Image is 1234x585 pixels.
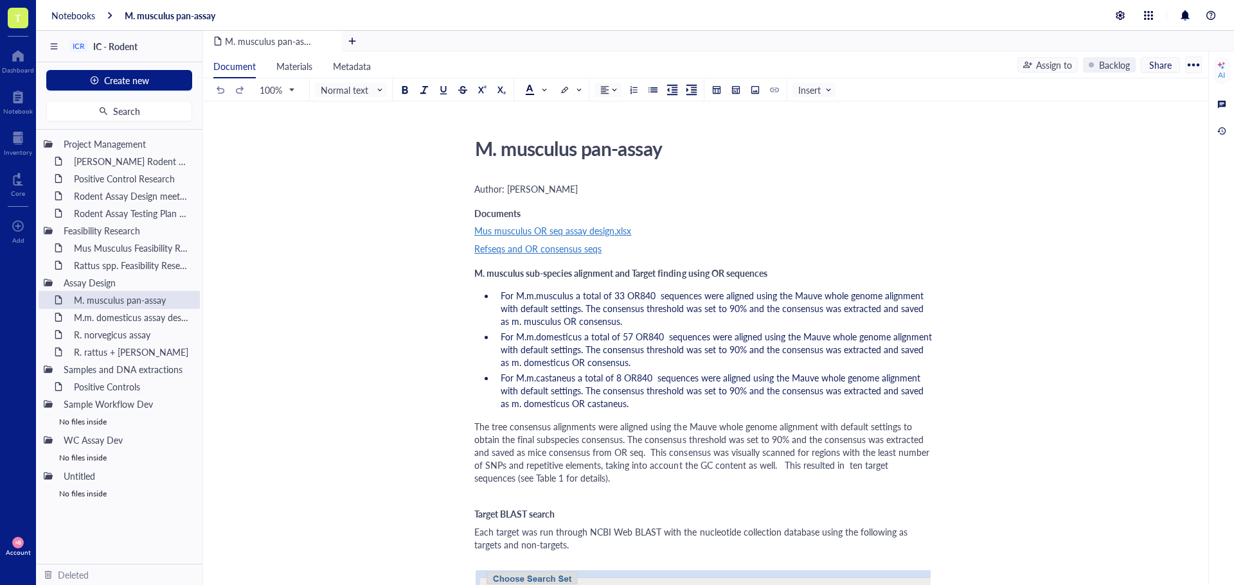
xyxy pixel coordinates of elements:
[1149,59,1172,71] span: Share
[333,60,371,73] span: Metadata
[68,170,195,188] div: Positive Control Research
[68,308,195,326] div: M.m. domesticus assay design
[4,128,32,156] a: Inventory
[58,467,195,485] div: Untitled
[4,148,32,156] div: Inventory
[2,66,34,74] div: Dashboard
[469,132,927,164] div: M. musculus pan-assay
[73,42,85,51] div: ICR
[474,525,910,551] span: Each target was run through NCBI Web BLAST with the nucleotide collection database using the foll...
[11,189,25,197] div: Core
[3,107,33,115] div: Notebook
[58,222,195,240] div: Feasibility Research
[39,485,200,503] div: No files inside
[474,242,602,255] span: Refseqs and OR consensus seqs
[260,84,294,96] span: 100%
[68,343,195,361] div: R. rattus + [PERSON_NAME]
[1218,70,1225,80] div: AI
[6,548,31,556] div: Account
[104,75,149,85] span: Create new
[321,84,384,96] span: Normal text
[113,106,140,116] span: Search
[58,395,195,413] div: Sample Workflow Dev
[474,224,631,237] span: Mus musculus OR seq assay design.xlsx
[474,420,932,484] span: The tree consensus alignments were aligned using the Mauve whole genome alignment with default se...
[51,10,95,21] a: Notebooks
[68,291,195,309] div: M. musculus pan-assay
[1099,58,1130,72] div: Backlog
[46,101,192,121] button: Search
[474,507,555,520] span: Target BLAST search
[11,169,25,197] a: Core
[501,330,934,369] span: For M.m.domesticus a total of 57 OR840 sequences were aligned using the Mauve whole genome alignm...
[213,60,256,73] span: Document
[1141,57,1180,73] button: Share
[58,135,195,153] div: Project Management
[474,266,767,279] span: M. musculus sub-species alignment and Target finding using OR sequences
[68,152,195,170] div: [PERSON_NAME] Rodent Test Full Proposal
[15,540,21,545] span: MB
[93,40,138,53] span: IC - Rodent
[3,87,33,115] a: Notebook
[58,274,195,292] div: Assay Design
[276,60,312,73] span: Materials
[68,256,195,274] div: Rattus spp. Feasibility Research
[68,204,195,222] div: Rodent Assay Testing Plan [DATE]
[2,46,34,74] a: Dashboard
[474,182,578,195] span: Author: [PERSON_NAME]
[474,207,521,220] span: Documents
[501,289,926,327] span: For M.m.musculus a total of 33 OR840 sequences were aligned using the Mauve whole genome alignmen...
[125,10,215,21] a: M. musculus pan-assay
[58,431,195,449] div: WC Assay Dev
[68,326,195,344] div: R. norvegicus assay
[39,449,200,467] div: No files inside
[501,371,926,410] span: For M.m.castaneus a total of 8 OR840 sequences were aligned using the Mauve whole genome alignmen...
[1036,58,1072,72] div: Assign to
[68,187,195,205] div: Rodent Assay Design meeting_[DATE]
[58,360,195,378] div: Samples and DNA extractions
[46,70,192,91] button: Create new
[12,236,24,244] div: Add
[68,378,195,396] div: Positive Controls
[58,568,89,582] div: Deleted
[68,239,195,257] div: Mus Musculus Feasibility Research
[798,84,832,96] span: Insert
[39,413,200,431] div: No files inside
[15,10,21,26] span: T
